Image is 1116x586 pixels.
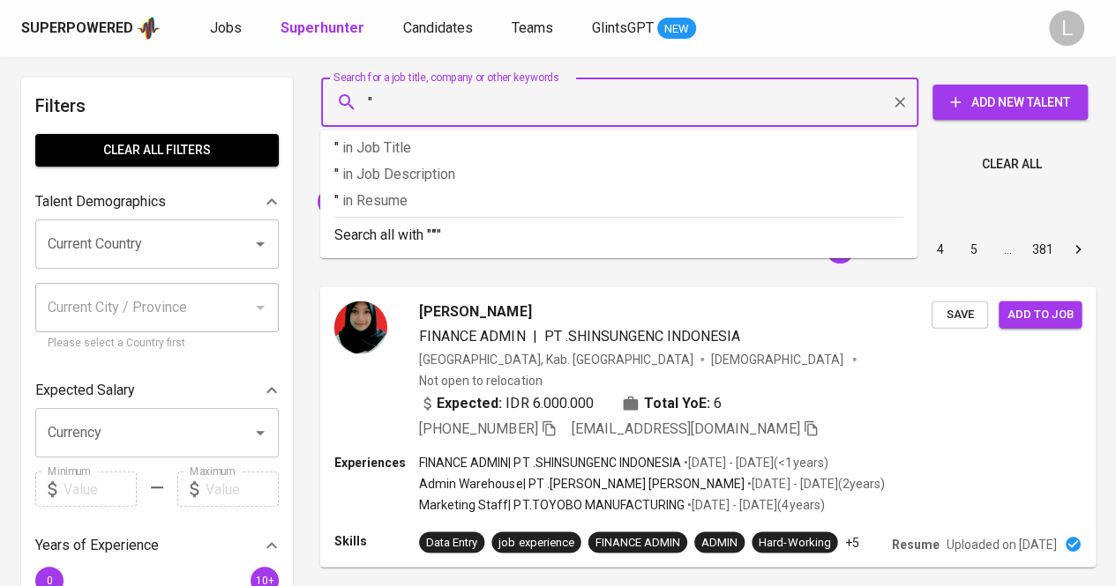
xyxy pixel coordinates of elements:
[281,19,364,36] b: Superhunter
[419,350,693,367] div: [GEOGRAPHIC_DATA], Kab. [GEOGRAPHIC_DATA]
[334,454,419,471] p: Experiences
[35,92,279,120] h6: Filters
[35,373,279,408] div: Expected Salary
[281,18,368,40] a: Superhunter
[48,335,266,352] p: Please select a Country first
[592,18,696,40] a: GlintsGPT NEW
[334,190,903,211] p: "
[342,192,408,209] span: in Resume
[711,350,845,367] span: [DEMOGRAPHIC_DATA]
[681,454,828,471] p: • [DATE] - [DATE] ( <1 years )
[701,534,738,551] div: ADMIN
[1049,11,1084,46] div: L
[975,148,1049,181] button: Clear All
[419,300,531,322] span: [PERSON_NAME]
[403,19,473,36] span: Candidates
[419,454,681,471] p: FINANCE ADMIN | PT .SHINSUNGENC INDONESIA
[35,134,279,167] button: Clear All filters
[248,420,273,445] button: Open
[334,137,903,159] p: "
[714,392,722,413] span: 6
[595,534,680,551] div: FINANCE ADMIN
[419,327,525,344] span: FINANCE ADMIN
[35,191,166,212] p: Talent Demographics
[940,304,979,324] span: Save
[437,392,502,413] b: Expected:
[960,235,988,263] button: Go to page 5
[210,18,245,40] a: Jobs
[844,533,858,551] p: +5
[403,18,476,40] a: Candidates
[685,496,824,514] p: • [DATE] - [DATE] ( 4 years )
[926,235,955,263] button: Go to page 4
[512,18,557,40] a: Teams
[334,531,419,549] p: Skills
[512,19,553,36] span: Teams
[334,300,387,353] img: becc590c847dfa7e9ef3ecd198e3cfe7.jpg
[932,300,988,328] button: Save
[334,164,903,185] p: "
[1027,235,1059,263] button: Go to page 381
[318,193,550,210] span: "[PERSON_NAME]" AND "nasional pasim"
[342,139,411,156] span: in Job Title
[947,535,1057,553] p: Uploaded on [DATE]
[35,184,279,219] div: Talent Demographics
[947,92,1074,114] span: Add New Talent
[1064,235,1092,263] button: Go to next page
[999,300,1082,328] button: Add to job
[982,153,1042,175] span: Clear All
[35,380,135,401] p: Expected Salary
[419,371,542,389] p: Not open to relocation
[888,90,912,115] button: Clear
[21,19,133,39] div: Superpowered
[210,19,242,36] span: Jobs
[137,15,161,41] img: app logo
[644,392,710,413] b: Total YoE:
[1007,304,1073,324] span: Add to job
[790,235,1095,263] nav: pagination navigation
[419,392,594,413] div: IDR 6.000.000
[64,471,137,507] input: Value
[21,15,161,41] a: Superpoweredapp logo
[759,534,830,551] div: Hard-Working
[334,225,903,246] p: Search all with " "
[35,528,279,563] div: Years of Experience
[932,85,1088,120] button: Add New Talent
[892,535,940,553] p: Resume
[419,496,685,514] p: Marketing Staff | PT.TOYOBO MANUFACTURING
[532,325,536,346] span: |
[419,420,537,437] span: [PHONE_NUMBER]
[498,534,573,551] div: job experience
[592,19,654,36] span: GlintsGPT
[419,475,745,493] p: Admin Warehouse | PT .[PERSON_NAME] [PERSON_NAME]
[49,139,265,161] span: Clear All filters
[426,534,477,551] div: Data Entry
[318,188,568,216] div: "[PERSON_NAME]" AND "nasional pasim"
[206,471,279,507] input: Value
[321,287,1095,567] a: [PERSON_NAME]FINANCE ADMIN|PT .SHINSUNGENC INDONESIA[GEOGRAPHIC_DATA], Kab. [GEOGRAPHIC_DATA][DEM...
[543,327,740,344] span: PT .SHINSUNGENC INDONESIA
[657,20,696,38] span: NEW
[745,475,884,493] p: • [DATE] - [DATE] ( 2 years )
[572,420,800,437] span: [EMAIL_ADDRESS][DOMAIN_NAME]
[35,535,159,556] p: Years of Experience
[248,232,273,256] button: Open
[993,241,1022,258] div: …
[342,166,455,182] span: in Job Description
[431,226,437,243] b: "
